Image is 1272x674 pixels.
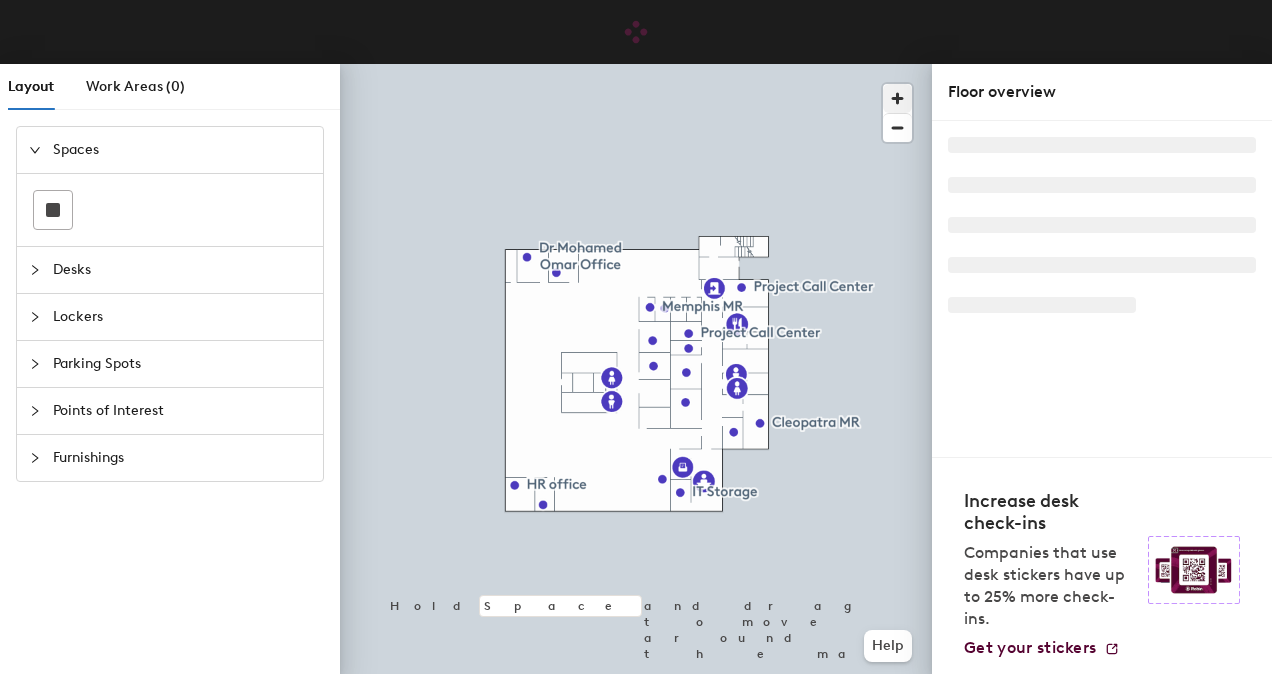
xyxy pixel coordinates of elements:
[964,542,1136,630] p: Companies that use desk stickers have up to 25% more check-ins.
[964,638,1096,657] span: Get your stickers
[29,405,41,417] span: collapsed
[29,311,41,323] span: collapsed
[53,127,311,173] span: Spaces
[53,341,311,387] span: Parking Spots
[964,490,1136,534] h4: Increase desk check-ins
[964,638,1120,658] a: Get your stickers
[864,630,912,662] button: Help
[948,80,1256,104] div: Floor overview
[29,264,41,276] span: collapsed
[1148,536,1240,604] img: Sticker logo
[53,435,311,481] span: Furnishings
[8,78,54,95] span: Layout
[86,78,185,95] span: Work Areas (0)
[53,388,311,434] span: Points of Interest
[29,452,41,464] span: collapsed
[53,294,311,340] span: Lockers
[29,144,41,156] span: expanded
[29,358,41,370] span: collapsed
[53,247,311,293] span: Desks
